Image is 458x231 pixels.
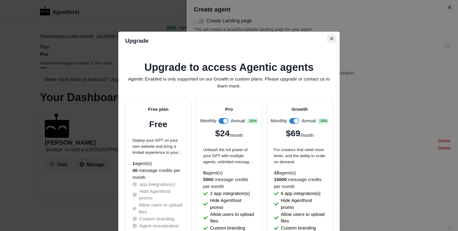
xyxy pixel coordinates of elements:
p: Deploy your GPT on your own website and bring a limited experience to your users [132,137,184,156]
button: Close [327,34,336,43]
p: Hide Agenthost promo [281,197,326,211]
span: 15 [274,170,279,175]
span: 5000 [203,177,214,182]
p: Annual [301,117,316,124]
p: Hide Agenthost promo [139,188,184,202]
span: 15000 [274,177,287,182]
p: Monthly [271,117,287,124]
p: $69 [286,127,300,140]
p: message credits per month [274,176,326,190]
p: Pro [225,106,233,113]
span: 5 [203,170,206,175]
p: Allow users to upload files [281,211,326,225]
span: - 31 % [247,118,258,124]
p: message credits per month [203,176,255,190]
header: Upgrade [118,32,340,50]
p: Unleash the full power of your GPT with multiple agents, unlimited messages per user, and subscri... [203,147,255,165]
p: message credits per month [132,167,184,181]
p: agent(s) [274,170,326,177]
p: app integration(s) [139,181,175,188]
p: Allow users to upload files [210,211,255,225]
span: 40 [132,168,138,173]
p: Annual [231,117,245,124]
p: Free [149,117,167,130]
p: /month [300,132,314,139]
span: 1 [132,161,135,166]
p: Free plan [148,106,169,113]
p: Growth [292,106,308,113]
p: Hide Agenthost promo [210,197,255,211]
p: For creators that need more limits, and the ability to scale on demand. [274,147,326,165]
p: Agentic Enabled is only supported on our Growth or custom plans. Please upgrade or contact us to ... [125,76,333,90]
p: agent(s) [132,160,184,167]
p: Allow users to upload files [139,202,184,216]
span: - 23 % [318,118,328,124]
p: Monthly [200,117,216,124]
p: Agent monetization [139,223,179,229]
p: /month [230,132,243,139]
h2: Upgrade to access Agentic agents [125,61,333,74]
p: $24 [215,127,230,140]
p: 2 app integration(s) [210,190,250,197]
p: 6 app integration(s) [281,190,320,197]
p: agent(s) [203,170,255,177]
p: Custom branding [139,216,174,223]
